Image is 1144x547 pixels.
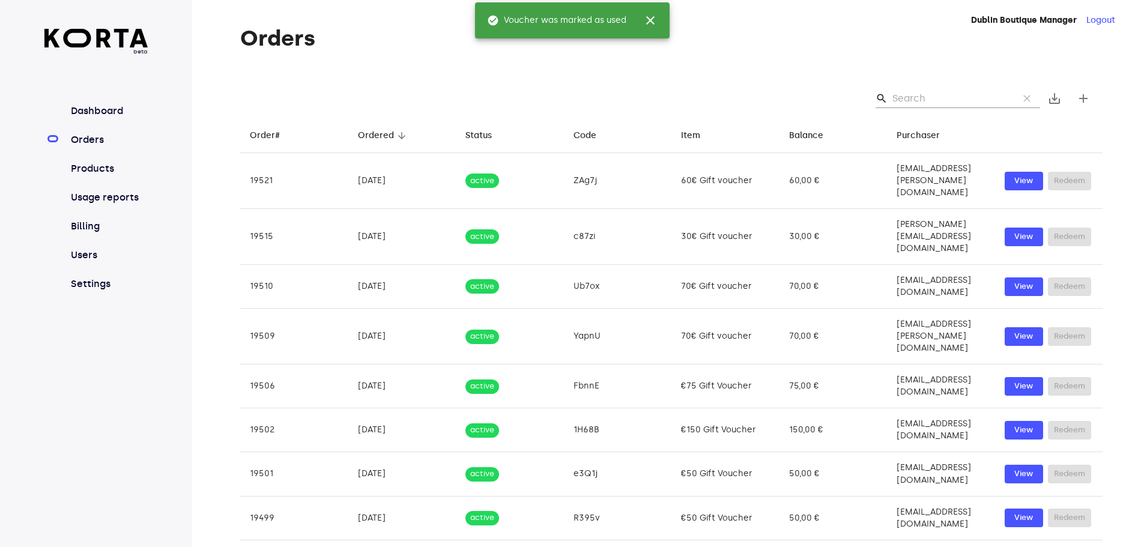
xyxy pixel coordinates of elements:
button: View [1005,509,1043,527]
td: 19521 [240,153,348,209]
div: Status [465,128,492,143]
td: 19501 [240,452,348,496]
button: View [1005,327,1043,346]
span: beta [44,47,148,56]
td: €75 Gift Voucher [671,364,779,408]
td: [DATE] [348,452,456,496]
td: [DATE] [348,496,456,540]
span: Code [574,128,612,143]
td: [DATE] [348,364,456,408]
a: Billing [68,219,148,234]
td: 60€ Gift voucher [671,153,779,209]
td: 30€ Gift voucher [671,209,779,265]
span: View [1011,174,1037,188]
button: View [1005,228,1043,246]
span: add [1076,91,1091,106]
span: active [465,231,499,243]
span: active [465,381,499,392]
td: [EMAIL_ADDRESS][PERSON_NAME][DOMAIN_NAME] [887,153,995,209]
span: active [465,175,499,187]
td: ZAg7j [564,153,672,209]
a: Dashboard [68,104,148,118]
td: FbnnE [564,364,672,408]
td: €150 Gift Voucher [671,408,779,452]
span: Voucher was marked as used [487,14,626,26]
td: [DATE] [348,265,456,309]
td: 150,00 € [779,408,888,452]
span: active [465,281,499,292]
td: 19506 [240,364,348,408]
td: [EMAIL_ADDRESS][DOMAIN_NAME] [887,452,995,496]
span: Search [876,92,888,104]
span: Status [465,128,507,143]
td: YapnU [564,309,672,364]
span: Purchaser [897,128,955,143]
span: active [465,331,499,342]
button: View [1005,465,1043,483]
button: close [636,6,665,35]
button: View [1005,421,1043,440]
span: View [1011,511,1037,525]
span: View [1011,280,1037,294]
div: Order# [250,128,280,143]
strong: Dublin Boutique Manager [971,15,1077,25]
td: 70€ Gift voucher [671,265,779,309]
td: c87zi [564,209,672,265]
button: Logout [1086,14,1115,26]
td: [EMAIL_ADDRESS][DOMAIN_NAME] [887,364,995,408]
span: arrow_downward [396,130,407,141]
span: View [1011,230,1037,244]
a: Settings [68,277,148,291]
h1: Orders [240,26,1103,50]
td: 50,00 € [779,452,888,496]
span: save_alt [1047,91,1062,106]
span: active [465,512,499,524]
span: active [465,425,499,436]
div: Balance [789,128,823,143]
td: 19515 [240,209,348,265]
td: [DATE] [348,209,456,265]
span: View [1011,379,1037,393]
button: Create new gift card [1069,84,1098,113]
a: Usage reports [68,190,148,205]
td: 70,00 € [779,265,888,309]
td: 70€ Gift voucher [671,309,779,364]
div: Purchaser [897,128,940,143]
span: View [1011,423,1037,437]
img: Korta [44,29,148,47]
a: Products [68,162,148,176]
span: View [1011,330,1037,343]
button: View [1005,277,1043,296]
td: [DATE] [348,153,456,209]
button: View [1005,377,1043,396]
span: close [643,13,658,28]
a: beta [44,29,148,56]
td: [EMAIL_ADDRESS][DOMAIN_NAME] [887,265,995,309]
span: Order# [250,128,295,143]
div: Item [681,128,700,143]
td: 19499 [240,496,348,540]
a: Orders [68,133,148,147]
td: 50,00 € [779,496,888,540]
td: [EMAIL_ADDRESS][PERSON_NAME][DOMAIN_NAME] [887,309,995,364]
input: Search [892,89,1009,108]
td: €50 Gift Voucher [671,496,779,540]
td: 19510 [240,265,348,309]
td: e3Q1j [564,452,672,496]
td: [EMAIL_ADDRESS][DOMAIN_NAME] [887,496,995,540]
span: Balance [789,128,839,143]
td: 19509 [240,309,348,364]
td: 60,00 € [779,153,888,209]
td: 19502 [240,408,348,452]
span: active [465,468,499,480]
span: Ordered [358,128,410,143]
td: R395v [564,496,672,540]
button: View [1005,172,1043,190]
td: 1H68B [564,408,672,452]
